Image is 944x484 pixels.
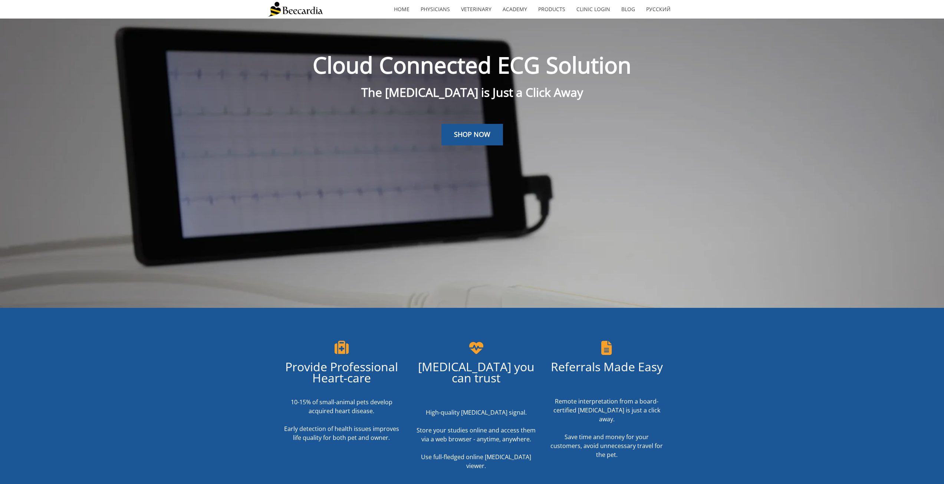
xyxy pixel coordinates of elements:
span: Store your studies online and access them via a web browser - anytime, anywhere. [417,426,536,443]
span: SHOP NOW [454,130,490,139]
a: Русский [641,1,676,18]
a: home [388,1,415,18]
a: Products [533,1,571,18]
a: Physicians [415,1,455,18]
img: Beecardia [268,2,323,17]
a: SHOP NOW [441,124,503,145]
span: Use full-fledged online [MEDICAL_DATA] viewer. [421,453,531,470]
a: Blog [616,1,641,18]
a: Academy [497,1,533,18]
span: High-quality [MEDICAL_DATA] signal. [426,408,527,416]
span: 10-15% of small-animal pets develop acquired heart disease. [291,398,392,415]
span: Remote interpretation from a board-certified [MEDICAL_DATA] is just a click away. [553,397,660,423]
span: Cloud Connected ECG Solution [313,50,631,80]
a: Clinic Login [571,1,616,18]
span: Referrals Made Easy [551,359,663,375]
span: Early detection of health issues improves life quality for both pet and owner. [284,425,399,442]
a: Veterinary [455,1,497,18]
span: Provide Professional Heart-care [285,359,398,386]
span: [MEDICAL_DATA] you can trust [418,359,535,386]
span: The [MEDICAL_DATA] is Just a Click Away [361,84,583,100]
span: Save time and money for your customers, avoid unnecessary travel for the pet. [550,433,663,459]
